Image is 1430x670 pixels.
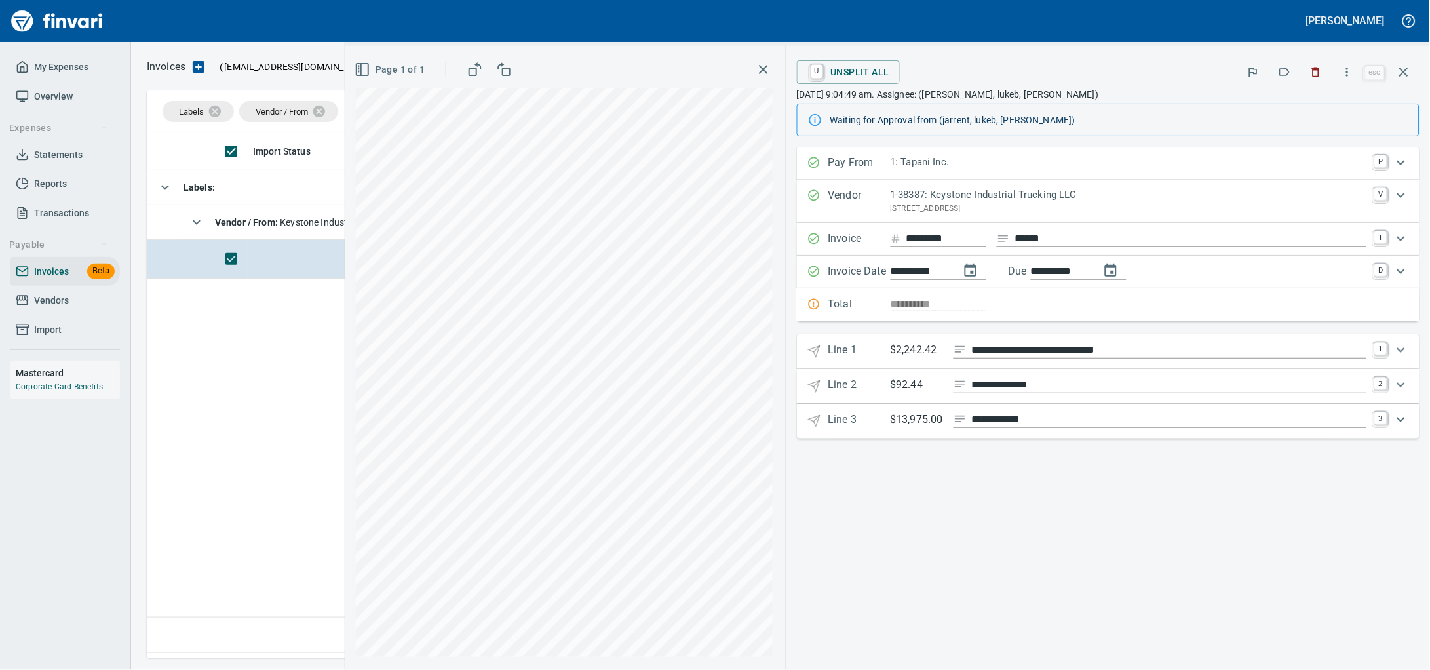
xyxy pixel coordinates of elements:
[34,59,88,75] span: My Expenses
[34,264,69,280] span: Invoices
[797,369,1420,404] div: Expand
[34,292,69,309] span: Vendors
[4,233,113,257] button: Payable
[212,60,377,73] p: ( )
[1303,10,1388,31] button: [PERSON_NAME]
[10,257,120,286] a: InvoicesBeta
[1095,255,1127,286] button: change due date
[811,64,823,79] a: U
[807,61,889,83] span: Unsplit All
[1374,342,1387,355] a: 1
[828,377,891,396] p: Line 2
[4,116,113,140] button: Expenses
[891,187,1367,203] p: 1-38387: Keystone Industrial Trucking LLC
[253,144,328,159] span: Import Status
[34,89,73,105] span: Overview
[9,237,108,253] span: Payable
[1362,56,1420,88] span: Close invoice
[797,256,1420,288] div: Expand
[891,231,901,246] svg: Invoice number
[34,147,83,163] span: Statements
[179,107,204,117] span: Labels
[163,101,234,122] div: Labels
[16,366,120,380] h6: Mastercard
[797,180,1420,223] div: Expand
[87,264,115,279] span: Beta
[147,59,185,75] nav: breadcrumb
[1009,264,1071,279] p: Due
[352,58,430,82] button: Page 1 of 1
[828,264,891,281] p: Invoice Date
[256,107,308,117] span: Vendor / From
[797,88,1420,101] p: [DATE] 9:04:49 am. Assignee: ([PERSON_NAME], lukeb, [PERSON_NAME])
[828,231,891,248] p: Invoice
[1270,58,1299,87] button: Labels
[215,217,461,227] span: Keystone Industrial Trucking LLC (1-38387)
[1374,412,1387,425] a: 3
[9,120,108,136] span: Expenses
[1374,264,1387,277] a: D
[34,322,62,338] span: Import
[1374,377,1387,390] a: 2
[797,147,1420,180] div: Expand
[891,155,1367,170] p: 1: Tapani Inc.
[10,315,120,345] a: Import
[828,342,891,361] p: Line 1
[10,199,120,228] a: Transactions
[10,286,120,315] a: Vendors
[1374,155,1387,168] a: P
[10,82,120,111] a: Overview
[215,217,280,227] strong: Vendor / From :
[34,205,89,222] span: Transactions
[891,412,943,428] p: $13,975.00
[147,59,185,75] p: Invoices
[828,155,891,172] p: Pay From
[1365,66,1385,80] a: esc
[10,169,120,199] a: Reports
[184,182,215,193] strong: Labels :
[797,60,900,84] button: UUnsplit All
[34,176,67,192] span: Reports
[253,144,311,159] span: Import Status
[828,412,891,431] p: Line 3
[830,108,1409,132] div: Waiting for Approval from (jarrent, lukeb, [PERSON_NAME])
[1239,58,1267,87] button: Flag
[1306,14,1385,28] h5: [PERSON_NAME]
[185,59,212,75] button: Upload an Invoice
[223,60,374,73] span: [EMAIL_ADDRESS][DOMAIN_NAME]
[997,232,1010,245] svg: Invoice description
[239,101,338,122] div: Vendor / From
[16,382,103,391] a: Corporate Card Benefits
[10,140,120,170] a: Statements
[8,5,106,37] img: Finvari
[1374,187,1387,201] a: V
[828,187,891,215] p: Vendor
[891,203,1367,216] p: [STREET_ADDRESS]
[1333,58,1362,87] button: More
[1374,231,1387,244] a: I
[10,52,120,82] a: My Expenses
[357,62,425,78] span: Page 1 of 1
[891,377,943,393] p: $92.44
[891,342,943,359] p: $2,242.42
[955,255,986,286] button: change date
[797,404,1420,439] div: Expand
[1302,58,1330,87] button: Discard
[797,223,1420,256] div: Expand
[797,334,1420,369] div: Expand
